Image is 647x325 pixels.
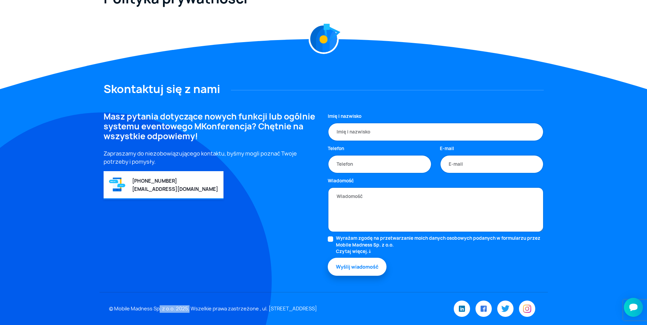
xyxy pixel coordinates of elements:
label: Telefon [328,145,344,152]
label: Imię i nazwisko [328,113,361,120]
input: Imię i nazwisko [328,123,544,142]
img: LinkedIn [459,306,465,312]
img: Graficzny element strony [109,177,125,192]
h2: Skontaktuj się z nami [104,83,544,95]
label: Wyrażam zgodę na przetwarzanie moich danych osobowych podanych w formularzu przez Mobile Madness ... [336,235,544,255]
img: Graficzny element strony [328,28,337,37]
div: © Mobile Madness Sp. z o.o. 2025, Wszelkie prawa zastrzeżone , ul. [STREET_ADDRESS] [105,305,397,313]
iframe: Smartsupp widget button [624,298,643,317]
input: E-mail [440,155,544,174]
input: Telefon [328,155,432,174]
img: Twitter [501,305,509,312]
label: E-mail [440,145,454,152]
img: Graficzny element strony [308,24,339,54]
img: Instagram [523,305,531,313]
button: Wyślij wiadomość [328,258,387,276]
label: Wiadomość [328,178,354,184]
a: [EMAIL_ADDRESS][DOMAIN_NAME] [132,186,218,192]
a: Czytaj więcej. [336,248,544,255]
h4: Masz pytania dotyczące nowych funkcji lub ogólnie systemu eventowego MKonferencja? Chętnie na wsz... [104,112,320,141]
img: Facebook [481,306,487,312]
a: [PHONE_NUMBER] [132,178,177,184]
p: Zapraszamy do niezobowiązującego kontaktu, byśmy mogli poznać Twoje potrzeby i pomysły. [104,149,320,166]
img: Graficzny element strony [308,16,334,41]
img: Graficzny element strony [320,36,327,43]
